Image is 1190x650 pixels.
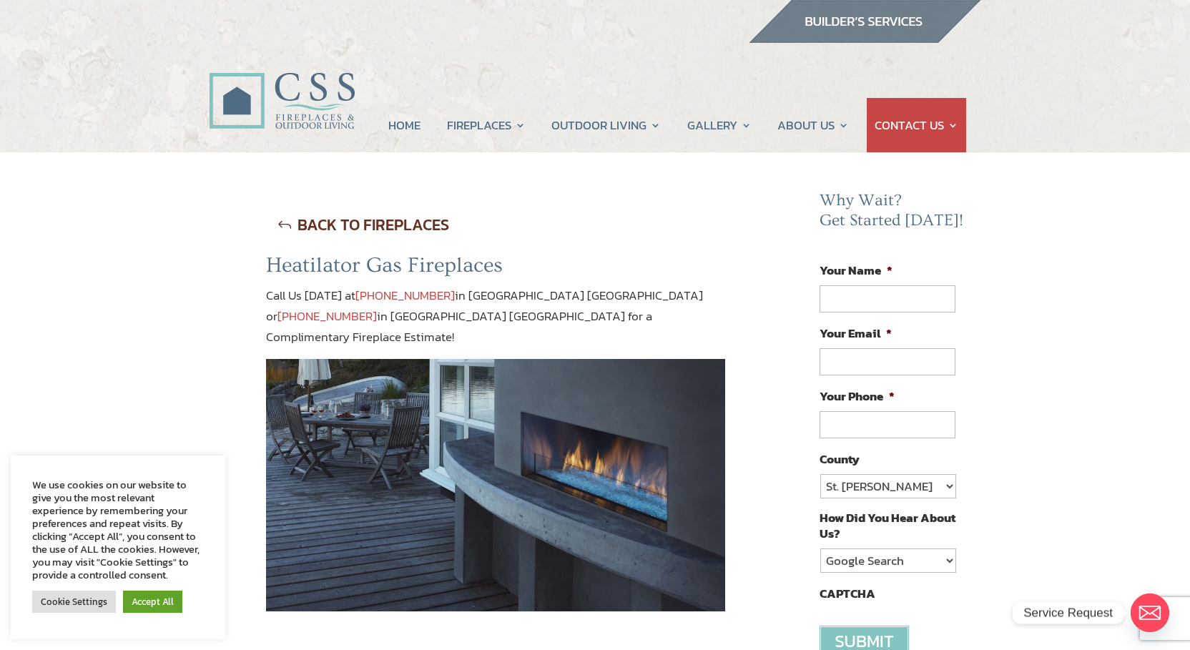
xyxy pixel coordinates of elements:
a: [PHONE_NUMBER] [277,307,377,325]
a: CONTACT US [875,98,958,152]
a: builder services construction supply [748,29,981,48]
a: Cookie Settings [32,591,116,613]
a: Email [1131,594,1169,632]
p: Call Us [DATE] at in [GEOGRAPHIC_DATA] [GEOGRAPHIC_DATA] or in [GEOGRAPHIC_DATA] [GEOGRAPHIC_DATA... [266,285,725,360]
a: OUTDOOR LIVING [551,98,661,152]
label: How Did You Hear About Us? [820,510,955,541]
label: Your Name [820,262,892,278]
h2: Heatilator Gas Fireplaces [266,252,725,285]
label: CAPTCHA [820,586,875,601]
label: Your Phone [820,388,895,404]
a: [PHONE_NUMBER] [355,286,455,305]
div: We use cookies on our website to give you the most relevant experience by remembering your prefer... [32,478,204,581]
a: BACK TO FIREPLACES [266,207,460,243]
a: Accept All [123,591,182,613]
label: Your Email [820,325,892,341]
img: CSS Fireplaces & Outdoor Living (Formerly Construction Solutions & Supply)- Jacksonville Ormond B... [209,33,355,137]
h2: Why Wait? Get Started [DATE]! [820,191,967,237]
a: ABOUT US [777,98,849,152]
a: HOME [388,98,421,152]
a: GALLERY [687,98,752,152]
a: FIREPLACES [447,98,526,152]
label: County [820,451,860,467]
